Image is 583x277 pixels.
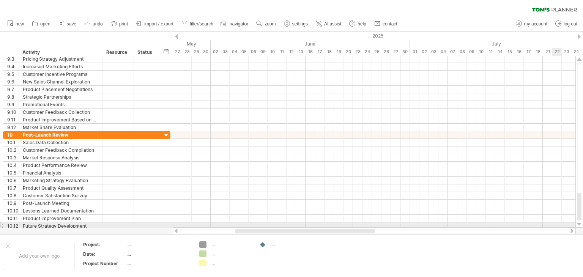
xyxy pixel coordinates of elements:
span: my account [524,21,547,27]
div: 9.10 [7,109,19,116]
div: Monday, 7 July 2025 [448,48,457,56]
div: Wednesday, 4 June 2025 [230,48,239,56]
div: Resource [106,49,129,56]
div: Friday, 11 July 2025 [486,48,495,56]
div: .... [210,260,252,266]
span: zoom [265,21,276,27]
div: .... [270,241,312,248]
div: .... [126,251,190,257]
div: 10.10 [7,207,19,214]
div: Strategic Partnerships [23,93,99,101]
div: Add your own logo [4,242,75,270]
div: Thursday, 12 June 2025 [287,48,296,56]
div: Tuesday, 10 June 2025 [268,48,277,56]
div: Marketing Strategy Evaluation [23,177,99,184]
div: Tuesday, 24 June 2025 [362,48,372,56]
div: Product Performance Review [23,162,99,169]
div: Monday, 2 June 2025 [211,48,220,56]
div: Customer Feedback Compilation [23,146,99,154]
div: Pricing Strategy Adjustment [23,55,99,63]
div: Market Response Analysis [23,154,99,161]
div: Market Share Evaluation [23,124,99,131]
div: Activity [22,49,98,56]
div: Monday, 14 July 2025 [495,48,505,56]
div: Wednesday, 23 July 2025 [562,48,571,56]
div: Product Quality Assessment [23,184,99,192]
a: settings [282,19,310,29]
div: 10.7 [7,184,19,192]
div: Monday, 23 June 2025 [353,48,362,56]
a: undo [82,19,105,29]
div: 10.1 [7,139,19,146]
div: Friday, 6 June 2025 [249,48,258,56]
span: save [67,21,76,27]
div: 9.4 [7,63,19,70]
div: 9.7 [7,86,19,93]
div: Product Improvement Plan [23,215,99,222]
div: Status [137,49,154,56]
div: 9.3 [7,55,19,63]
div: Tuesday, 3 June 2025 [220,48,230,56]
div: Wednesday, 25 June 2025 [372,48,381,56]
div: .... [126,241,190,248]
div: Thursday, 19 June 2025 [334,48,343,56]
div: 9.11 [7,116,19,123]
div: Thursday, 5 June 2025 [239,48,249,56]
a: save [57,19,79,29]
div: Monday, 9 June 2025 [258,48,268,56]
div: Friday, 18 July 2025 [533,48,543,56]
div: Wednesday, 16 July 2025 [514,48,524,56]
span: import / export [144,21,173,27]
span: undo [93,21,103,27]
div: New Sales Channel Exploration [23,78,99,85]
div: Customer Feedback Collection [23,109,99,116]
div: Monday, 16 June 2025 [306,48,315,56]
div: 9.9 [7,101,19,108]
div: Thursday, 29 May 2025 [192,48,201,56]
div: .... [210,250,252,257]
div: Increased Marketing Efforts [23,63,99,70]
div: Friday, 13 June 2025 [296,48,306,56]
div: Friday, 4 July 2025 [438,48,448,56]
div: 10.11 [7,215,19,222]
div: Product Improvement Based on Feedback [23,116,99,123]
a: my account [514,19,550,29]
span: settings [292,21,308,27]
a: open [30,19,53,29]
a: help [347,19,369,29]
a: AI assist [314,19,343,29]
div: Wednesday, 18 June 2025 [325,48,334,56]
span: filter/search [190,21,213,27]
div: Post-Launch Meeting [23,200,99,207]
div: .... [210,241,252,248]
div: Friday, 20 June 2025 [343,48,353,56]
span: log out [564,21,577,27]
div: Wednesday, 11 June 2025 [277,48,287,56]
span: print [119,21,128,27]
div: Monday, 30 June 2025 [400,48,410,56]
div: Product Placement Negotiations [23,86,99,93]
div: Wednesday, 2 July 2025 [419,48,429,56]
div: 10.2 [7,146,19,154]
span: help [358,21,366,27]
div: Tuesday, 1 July 2025 [410,48,419,56]
div: Customer Incentive Programs [23,71,99,78]
div: 10.4 [7,162,19,169]
div: Thursday, 17 July 2025 [524,48,533,56]
div: Future Strategy Development [23,222,99,230]
div: Project: [83,241,125,248]
div: 9.6 [7,78,19,85]
a: zoom [254,19,278,29]
span: new [16,21,24,27]
div: 9.5 [7,71,19,78]
span: AI assist [324,21,341,27]
a: contact [372,19,400,29]
div: Tuesday, 27 May 2025 [173,48,182,56]
div: Date: [83,251,125,257]
div: Sales Data Collection [23,139,99,146]
div: Wednesday, 28 May 2025 [182,48,192,56]
div: Financial Analysis [23,169,99,176]
span: navigator [230,21,248,27]
div: Promotional Events [23,101,99,108]
div: June 2025 [211,40,410,48]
